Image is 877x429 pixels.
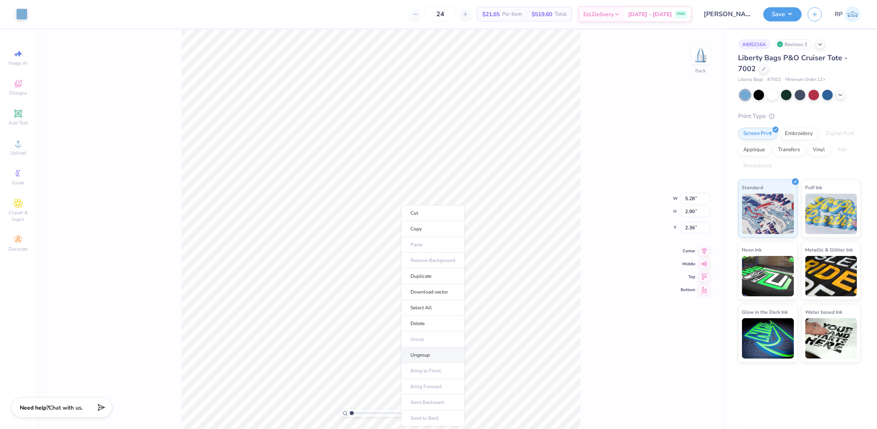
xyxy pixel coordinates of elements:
[401,221,465,237] li: Copy
[693,47,709,63] img: Back
[401,268,465,284] li: Duplicate
[742,256,794,296] img: Neon Ink
[8,246,28,252] span: Decorate
[742,194,794,234] img: Standard
[833,144,852,156] div: Foil
[738,160,778,172] div: Rhinestones
[738,53,848,74] span: Liberty Bags P&O Cruiser Tote - 7002
[742,308,788,316] span: Glow in the Dark Ink
[773,144,805,156] div: Transfers
[786,76,826,83] span: Minimum Order: 12 +
[532,10,552,19] span: $519.60
[738,76,763,83] span: Liberty Bags
[835,6,861,22] a: RP
[738,39,771,49] div: # 495216A
[808,144,831,156] div: Vinyl
[401,347,465,363] li: Ungroup
[401,316,465,332] li: Delete
[763,7,802,21] button: Save
[738,112,861,121] div: Print Type
[681,287,696,293] span: Bottom
[9,60,28,66] span: Image AI
[401,284,465,300] li: Download vector
[681,274,696,280] span: Top
[805,194,858,234] img: Puff Ink
[780,128,818,140] div: Embroidery
[583,10,614,19] span: Est. Delivery
[401,300,465,316] li: Select All
[629,10,672,19] span: [DATE] - [DATE]
[4,209,32,222] span: Clipart & logos
[696,67,706,74] div: Back
[482,10,500,19] span: $21.65
[502,10,522,19] span: Per Item
[425,7,456,21] input: – –
[20,404,49,412] strong: Need help?
[805,318,858,359] img: Water based Ink
[742,183,763,192] span: Standard
[738,144,771,156] div: Applique
[681,261,696,267] span: Middle
[805,256,858,296] img: Metallic & Glitter Ink
[9,90,27,96] span: Designs
[835,10,843,19] span: RP
[805,183,822,192] span: Puff Ink
[742,318,794,359] img: Glow in the Dark Ink
[738,128,778,140] div: Screen Print
[12,180,25,186] span: Greek
[775,39,812,49] div: Revision 3
[401,205,465,221] li: Cut
[677,11,686,17] span: FREE
[10,150,26,156] span: Upload
[805,308,843,316] span: Water based Ink
[698,6,757,22] input: Untitled Design
[49,404,83,412] span: Chat with us.
[555,10,567,19] span: Total
[845,6,861,22] img: Rose Pineda
[681,248,696,254] span: Center
[821,128,860,140] div: Digital Print
[768,76,782,83] span: # 7002
[805,245,853,254] span: Metallic & Glitter Ink
[742,245,762,254] span: Neon Ink
[8,120,28,126] span: Add Text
